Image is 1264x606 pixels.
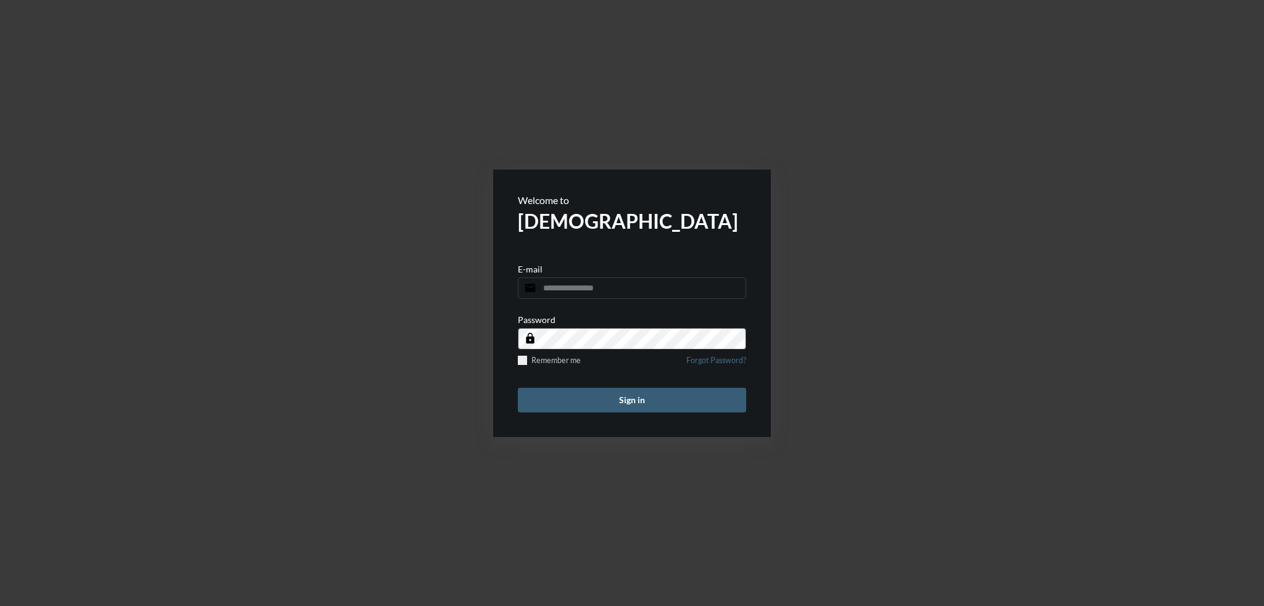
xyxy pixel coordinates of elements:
label: Remember me [518,356,581,365]
p: Password [518,314,555,325]
p: E-mail [518,264,543,274]
p: Welcome to [518,194,746,206]
h2: [DEMOGRAPHIC_DATA] [518,209,746,233]
button: Sign in [518,388,746,412]
a: Forgot Password? [686,356,746,372]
